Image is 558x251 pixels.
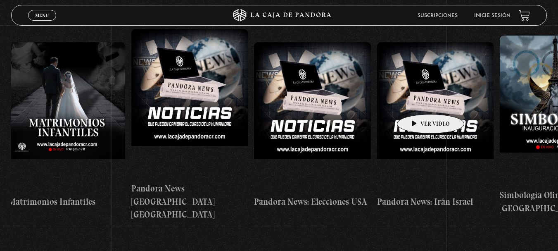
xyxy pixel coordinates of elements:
[32,20,52,26] span: Cerrar
[377,29,494,221] a: Pandora News: Irán Israel
[377,195,494,208] h4: Pandora News: Irán Israel
[533,8,547,23] button: Next
[254,195,371,208] h4: Pandora News: Elecciones USA
[8,29,125,221] a: Matrimonios Infantiles
[474,13,511,18] a: Inicie sesión
[35,13,49,18] span: Menu
[11,8,26,23] button: Previous
[519,10,530,21] a: View your shopping cart
[131,182,248,221] h4: Pandora News [GEOGRAPHIC_DATA]-[GEOGRAPHIC_DATA]
[8,195,125,208] h4: Matrimonios Infantiles
[418,13,458,18] a: Suscripciones
[131,29,248,221] a: Pandora News [GEOGRAPHIC_DATA]-[GEOGRAPHIC_DATA]
[254,29,371,221] a: Pandora News: Elecciones USA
